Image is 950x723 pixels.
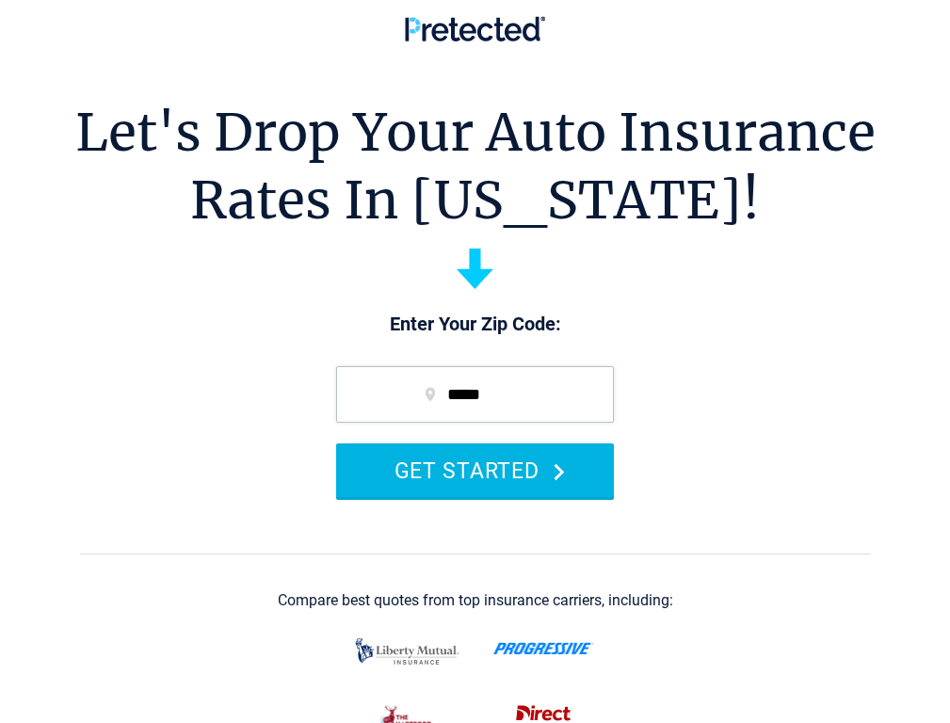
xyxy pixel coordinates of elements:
[317,312,633,338] p: Enter Your Zip Code:
[350,629,464,674] img: liberty
[336,366,614,423] input: zip code
[493,642,594,655] img: progressive
[405,16,545,41] img: Pretected Logo
[278,592,673,609] div: Compare best quotes from top insurance carriers, including:
[336,443,614,497] button: GET STARTED
[75,99,876,234] h1: Let's Drop Your Auto Insurance Rates In [US_STATE]!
